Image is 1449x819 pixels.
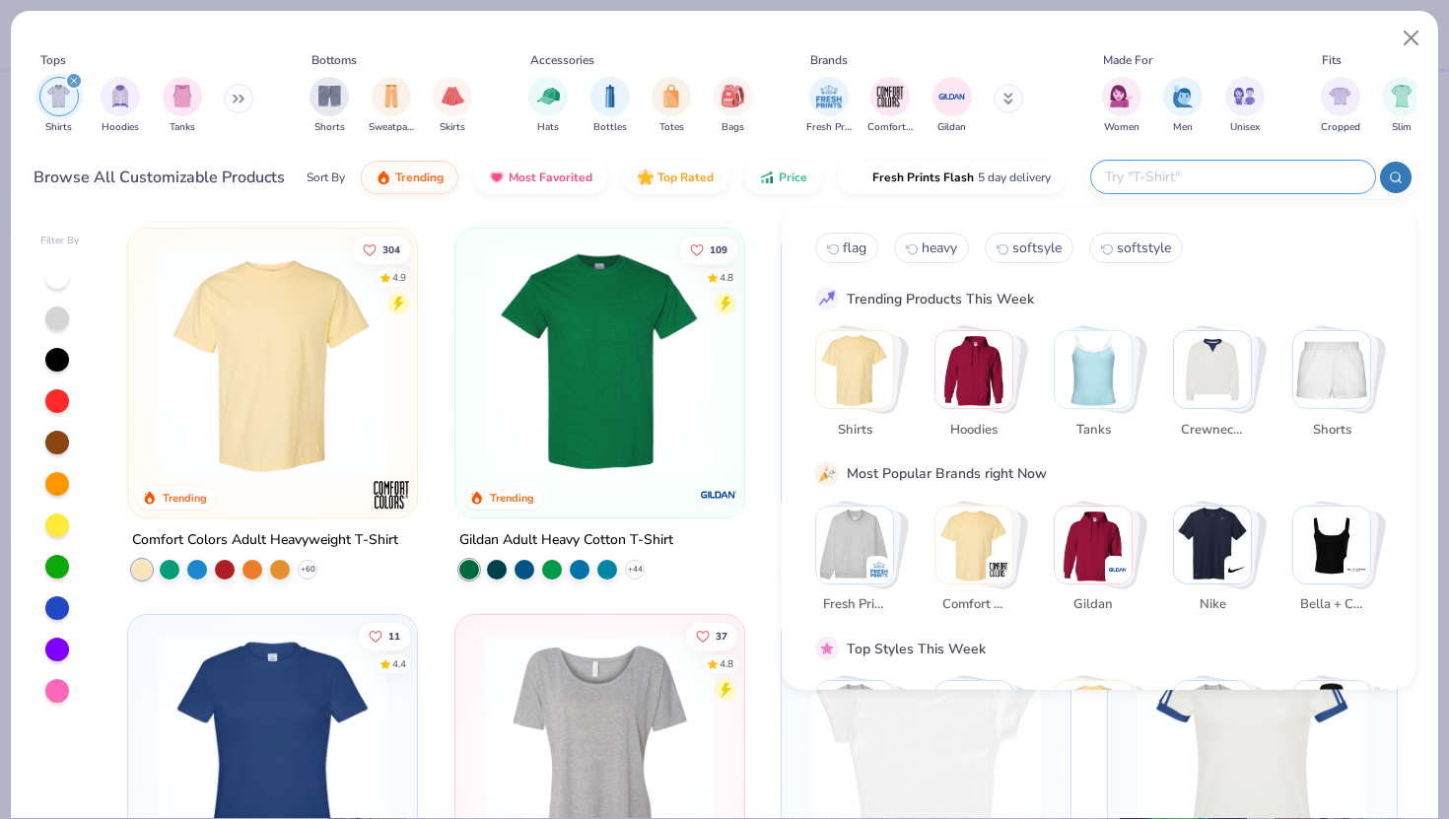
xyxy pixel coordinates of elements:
div: filter for Shorts [310,77,349,135]
button: softsyle2 [985,233,1073,263]
div: filter for Tanks [163,77,202,135]
img: trending.gif [376,170,391,185]
img: Tanks [1055,331,1132,408]
div: filter for Unisex [1225,77,1265,135]
button: Stack Card Button Shirts [815,330,906,447]
span: flag [843,239,866,257]
div: Filter By [40,234,80,248]
span: Comfort Colors [867,120,913,135]
div: filter for Gildan [932,77,972,135]
img: Sportswear [935,681,1012,758]
span: Bags [722,120,744,135]
img: Gildan Image [937,82,967,111]
img: Comfort Colors Image [875,82,905,111]
img: Shirts [816,331,893,408]
button: Stack Card Button Gildan [1054,505,1144,622]
button: filter button [163,77,202,135]
img: pink_star.gif [818,640,836,657]
img: Tanks Image [172,85,193,107]
img: Bottles Image [599,85,621,107]
span: softstyle [1117,239,1171,257]
img: Fresh Prints [869,559,889,579]
img: party_popper.gif [818,464,836,482]
img: Shirts Image [47,85,70,107]
button: filter button [1321,77,1360,135]
div: filter for Skirts [433,77,472,135]
img: Unisex Image [1233,85,1256,107]
span: Top Rated [657,170,714,185]
button: filter button [39,77,79,135]
span: Gildan [937,120,966,135]
span: Most Favorited [509,170,592,185]
span: Hoodies [102,120,139,135]
button: Stack Card Button Fresh Prints [815,505,906,622]
div: Browse All Customizable Products [34,166,285,189]
button: filter button [310,77,349,135]
button: Trending [361,161,458,194]
span: Sweatpants [369,120,414,135]
button: Stack Card Button Cozy [1173,680,1264,797]
button: Stack Card Button Athleisure [1054,680,1144,797]
button: filter button [590,77,630,135]
div: Most Popular Brands right Now [847,463,1047,484]
img: Hoodies Image [109,85,131,107]
button: Stack Card Button Nike [1173,505,1264,622]
button: filter button [1163,77,1203,135]
div: Brands [810,51,848,69]
img: most_fav.gif [489,170,505,185]
img: Crewnecks [1174,331,1251,408]
button: flag0 [815,233,878,263]
div: 4.8 [719,657,732,672]
button: Stack Card Button Classic [815,680,906,797]
button: Stack Card Button Crewnecks [1173,330,1264,447]
span: Comfort Colors [941,595,1005,615]
div: filter for Totes [652,77,691,135]
button: Stack Card Button Shorts [1292,330,1383,447]
img: Bella + Canvas [1346,559,1366,579]
div: filter for Hoodies [101,77,140,135]
button: filter button [867,77,913,135]
span: Gildan [1061,595,1125,615]
button: filter button [528,77,568,135]
img: Totes Image [660,85,682,107]
img: Fresh Prints Image [814,82,844,111]
button: Like [353,236,410,263]
img: Hoodies [935,331,1012,408]
span: Nike [1180,595,1244,615]
img: Nike [1174,506,1251,582]
span: Tanks [1061,420,1125,440]
img: Comfort Colors [935,506,1012,582]
img: Athleisure [1055,681,1132,758]
div: filter for Bottles [590,77,630,135]
span: Hoodies [941,420,1005,440]
span: Shirts [822,420,886,440]
button: Stack Card Button Tanks [1054,330,1144,447]
span: Hats [537,120,559,135]
div: Gildan Adult Heavy Cotton T-Shirt [459,528,673,553]
span: 304 [382,244,400,254]
span: Crewnecks [1180,420,1244,440]
button: filter button [369,77,414,135]
img: Slim Image [1391,85,1413,107]
span: Women [1104,120,1139,135]
span: 5 day delivery [978,167,1051,189]
span: Unisex [1230,120,1260,135]
button: Stack Card Button Bella + Canvas [1292,505,1383,622]
img: Fresh Prints [816,506,893,582]
img: Bella + Canvas [1293,506,1370,582]
img: Nike [1227,559,1247,579]
span: Bottles [593,120,627,135]
span: Shorts [314,120,345,135]
button: filter button [652,77,691,135]
span: 11 [388,632,400,642]
button: filter button [714,77,753,135]
img: Shorts [1293,331,1370,408]
button: Like [679,236,736,263]
button: Most Favorited [474,161,607,194]
div: Trending Products This Week [847,288,1034,308]
span: Tanks [170,120,195,135]
span: Trending [395,170,444,185]
span: Slim [1392,120,1412,135]
div: filter for Comfort Colors [867,77,913,135]
span: 109 [709,244,726,254]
